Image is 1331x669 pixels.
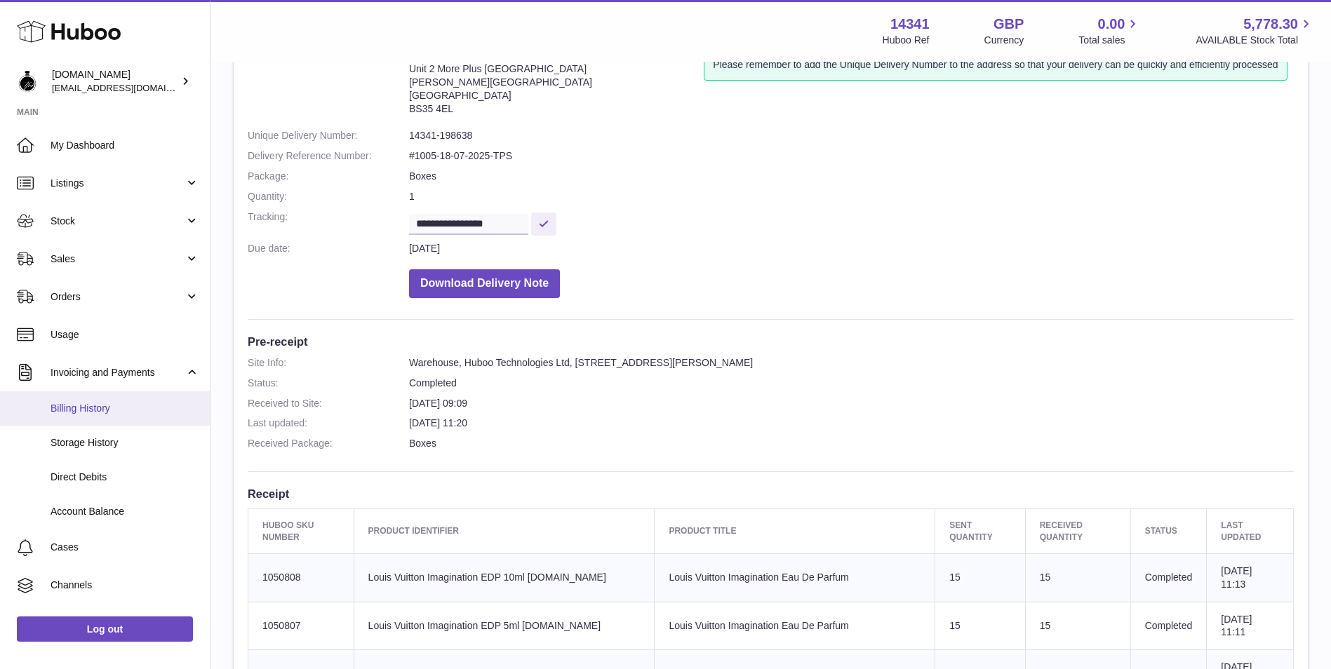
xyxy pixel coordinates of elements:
dt: Tracking: [248,210,409,235]
td: Louis Vuitton Imagination EDP 5ml [DOMAIN_NAME] [354,602,655,650]
dd: Warehouse, Huboo Technologies Ltd, [STREET_ADDRESS][PERSON_NAME] [409,356,1294,370]
button: Download Delivery Note [409,269,560,298]
span: Billing History [51,402,199,415]
span: 5,778.30 [1243,15,1298,34]
dd: [DATE] 09:09 [409,397,1294,410]
span: Cases [51,541,199,554]
span: Invoicing and Payments [51,366,185,379]
div: Huboo Ref [883,34,930,47]
div: Please remember to add the Unique Delivery Number to the address so that your delivery can be qui... [704,49,1287,81]
span: Account Balance [51,505,199,518]
address: 14341-198638 Unit 2 More Plus [GEOGRAPHIC_DATA] [PERSON_NAME][GEOGRAPHIC_DATA] [GEOGRAPHIC_DATA] ... [409,49,704,122]
dt: Site Info: [248,356,409,370]
span: Total sales [1078,34,1141,47]
h3: Receipt [248,486,1294,501]
div: Currency [984,34,1024,47]
th: Sent Quantity [935,509,1025,553]
a: Log out [17,616,193,642]
h3: Pre-receipt [248,334,1294,349]
span: [EMAIL_ADDRESS][DOMAIN_NAME] [52,82,206,93]
dt: Delivery Reference Number: [248,149,409,163]
th: Status [1130,509,1207,553]
td: 1050807 [248,602,354,650]
td: Louis Vuitton Imagination Eau De Parfum [655,553,935,602]
td: [DATE] 11:11 [1207,602,1294,650]
dt: Package: [248,170,409,183]
dd: [DATE] 11:20 [409,417,1294,430]
th: Product Identifier [354,509,655,553]
td: 1050808 [248,553,354,602]
th: Product title [655,509,935,553]
strong: GBP [994,15,1024,34]
dd: Boxes [409,170,1294,183]
dd: 1 [409,190,1294,203]
strong: 14341 [890,15,930,34]
th: Huboo SKU Number [248,509,354,553]
td: 15 [935,553,1025,602]
dd: Boxes [409,437,1294,450]
dt: Received to Site: [248,397,409,410]
dt: Last updated: [248,417,409,430]
th: Received Quantity [1025,509,1130,553]
td: Completed [1130,602,1207,650]
span: Orders [51,290,185,304]
td: Louis Vuitton Imagination EDP 10ml [DOMAIN_NAME] [354,553,655,602]
a: 0.00 Total sales [1078,15,1141,47]
span: Storage History [51,436,199,450]
td: [DATE] 11:13 [1207,553,1294,602]
dd: Completed [409,377,1294,390]
td: 15 [1025,602,1130,650]
td: Louis Vuitton Imagination Eau De Parfum [655,602,935,650]
dt: Site Info: [248,49,409,122]
td: 15 [935,602,1025,650]
img: internalAdmin-14341@internal.huboo.com [17,71,38,92]
a: 5,778.30 AVAILABLE Stock Total [1196,15,1314,47]
dd: [DATE] [409,242,1294,255]
span: AVAILABLE Stock Total [1196,34,1314,47]
dt: Status: [248,377,409,390]
dt: Received Package: [248,437,409,450]
span: Direct Debits [51,471,199,484]
div: [DOMAIN_NAME] [52,68,178,95]
dt: Quantity: [248,190,409,203]
span: Channels [51,579,199,592]
dd: #1005-18-07-2025-TPS [409,149,1294,163]
dd: 14341-198638 [409,129,1294,142]
span: Listings [51,177,185,190]
th: Last updated [1207,509,1294,553]
dt: Unique Delivery Number: [248,129,409,142]
span: 0.00 [1098,15,1125,34]
td: 15 [1025,553,1130,602]
span: Usage [51,328,199,342]
span: Stock [51,215,185,228]
span: Sales [51,252,185,266]
td: Completed [1130,553,1207,602]
span: My Dashboard [51,139,199,152]
dt: Due date: [248,242,409,255]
